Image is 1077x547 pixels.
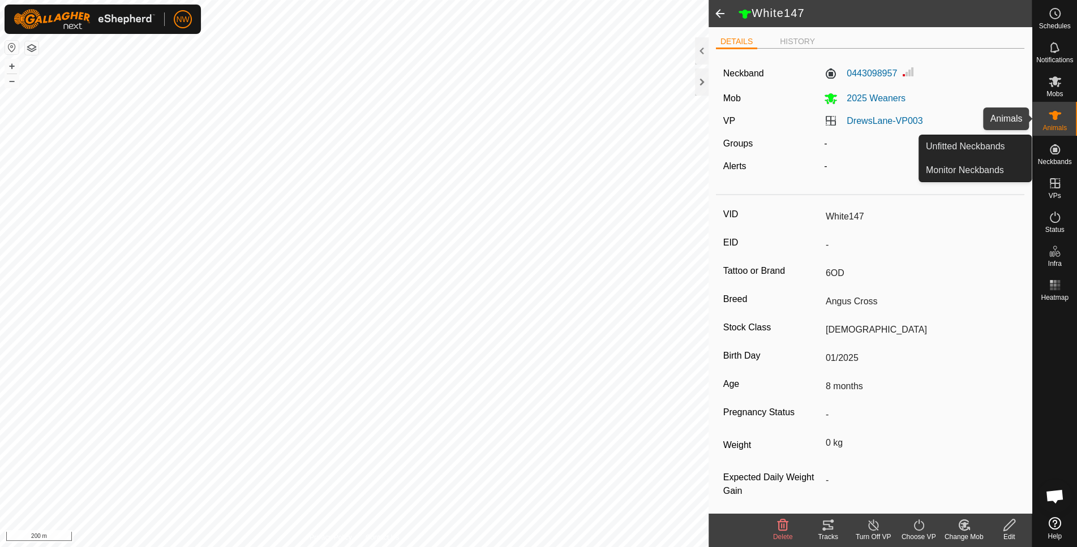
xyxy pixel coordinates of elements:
[986,532,1032,542] div: Edit
[723,292,821,307] label: Breed
[723,471,821,498] label: Expected Daily Weight Gain
[5,59,19,73] button: +
[805,532,851,542] div: Tracks
[1048,533,1062,540] span: Help
[847,116,922,126] a: DrewsLane-VP003
[5,74,19,88] button: –
[723,161,746,171] label: Alerts
[25,41,38,55] button: Map Layers
[366,532,399,542] a: Contact Us
[926,140,1005,153] span: Unfitted Neckbands
[1048,260,1061,267] span: Infra
[310,532,352,542] a: Privacy Policy
[723,235,821,250] label: EID
[838,93,906,103] span: 2025 Weaners
[1046,91,1063,97] span: Mobs
[1041,294,1069,301] span: Heatmap
[723,377,821,391] label: Age
[723,405,821,420] label: Pregnancy Status
[926,163,1004,177] span: Monitor Neckbands
[716,36,757,49] li: DETAILS
[773,533,793,541] span: Delete
[851,532,896,542] div: Turn Off VP
[723,67,764,80] label: Neckband
[919,159,1031,182] a: Monitor Neckbands
[723,433,821,457] label: Weight
[5,41,19,54] button: Reset Map
[723,207,821,222] label: VID
[819,137,1022,150] div: -
[824,67,897,80] label: 0443098957
[1045,226,1064,233] span: Status
[176,14,189,25] span: NW
[1039,23,1070,29] span: Schedules
[1037,158,1071,165] span: Neckbands
[902,65,915,79] img: Signal strength
[723,320,821,335] label: Stock Class
[1036,57,1073,63] span: Notifications
[14,9,155,29] img: Gallagher Logo
[775,36,819,48] li: HISTORY
[896,532,941,542] div: Choose VP
[723,139,753,148] label: Groups
[723,93,741,103] label: Mob
[941,532,986,542] div: Change Mob
[1042,124,1067,131] span: Animals
[1048,192,1061,199] span: VPs
[919,135,1031,158] a: Unfitted Neckbands
[723,116,735,126] label: VP
[723,264,821,278] label: Tattoo or Brand
[819,160,1022,173] div: -
[738,6,1032,21] h2: White147
[723,348,821,363] label: Birth Day
[1032,512,1077,544] a: Help
[1038,479,1072,513] a: Open chat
